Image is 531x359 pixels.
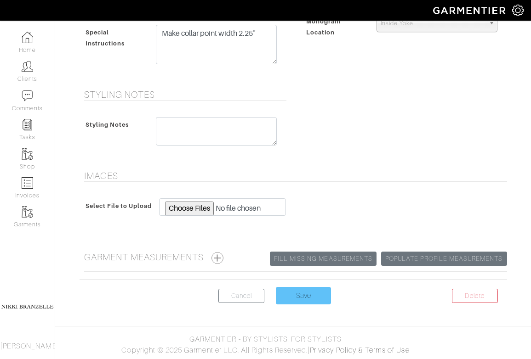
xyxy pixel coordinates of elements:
[452,289,498,303] a: Delete
[22,177,33,189] img: orders-icon-0abe47150d42831381b5fb84f609e132dff9fe21cb692f30cb5eec754e2cba89.png
[86,199,152,213] span: Select File to Upload
[22,61,33,72] img: clients-icon-6bae9207a08558b7cb47a8932f037763ab4055f8c8b6bfacd5dc20c3e0201464.png
[84,252,507,264] h5: Garment Measurements
[22,206,33,218] img: garments-icon-b7da505a4dc4fd61783c78ac3ca0ef83fa9d6f193b1c9dc38574b1d14d53ca28.png
[306,15,341,39] span: Monogram Location
[22,32,33,43] img: dashboard-icon-dbcd8f5a0b271acd01030246c82b418ddd0df26cd7fceb0bd07c9910d44c42f6.png
[310,346,409,354] a: Privacy Policy & Terms of Use
[218,289,264,303] a: Cancel
[121,346,308,354] span: Copyright © 2025 Garmentier LLC. All Rights Reserved.
[22,148,33,160] img: garments-icon-b7da505a4dc4fd61783c78ac3ca0ef83fa9d6f193b1c9dc38574b1d14d53ca28.png
[84,89,286,100] h5: Styling Notes
[428,2,512,18] img: garmentier-logo-header-white-b43fb05a5012e4ada735d5af1a66efaba907eab6374d6393d1fbf88cb4ef424d.png
[156,25,277,64] textarea: Make collar point width 2.25"
[86,118,129,131] span: Styling Notes
[22,119,33,130] img: reminder-icon-8004d30b9f0a5d33ae49ab947aed9ed385cf756f9e5892f1edd6e32f2345188e.png
[270,252,377,266] a: Fill Missing Measurements
[86,26,125,50] span: Special Instructions
[22,90,33,101] img: comment-icon-a0a6a9ef722e966f86d9cbdc48e553b5cf19dbc54f86b18d962a5391bc8f6eb6.png
[381,252,507,266] a: Populate Profile Measurements
[84,170,507,181] h5: Images
[381,14,485,33] span: Inside Yoke
[512,5,524,16] img: gear-icon-white-bd11855cb880d31180b6d7d6211b90ccbf57a29d726f0c71d8c61bd08dd39cc2.png
[276,287,331,304] input: Save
